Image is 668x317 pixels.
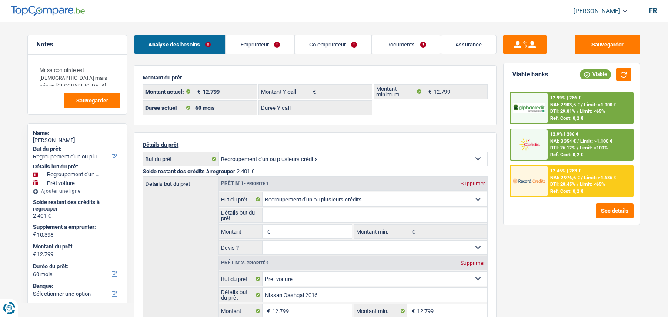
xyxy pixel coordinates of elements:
[577,109,578,114] span: /
[580,69,611,79] div: Viable
[550,168,581,174] div: 12.45% | 283 €
[374,85,424,99] label: Montant minimum
[37,41,118,48] h5: Notes
[33,199,121,212] div: Solde restant des crédits à regrouper
[143,142,488,148] p: Détails du prêt
[64,93,120,108] button: Sauvegarder
[550,109,575,114] span: DTI: 29.01%
[143,101,193,115] label: Durée actuel
[219,192,263,206] label: But du prêt
[550,152,583,158] div: Ref. Cost: 0,2 €
[33,212,121,219] div: 2.401 €
[550,139,576,144] span: NAI: 3 354 €
[458,261,487,266] div: Supprimer
[143,177,218,187] label: Détails but du prêt
[11,6,85,16] img: TopCompare Logo
[263,225,272,238] span: €
[407,225,417,238] span: €
[550,182,575,187] span: DTI: 28.45%
[580,182,605,187] span: Limit: <65%
[577,182,578,187] span: /
[33,145,120,152] label: But du prêt:
[567,4,628,18] a: [PERSON_NAME]
[581,102,583,108] span: /
[33,130,121,137] div: Name:
[143,85,193,99] label: Montant actuel:
[441,35,496,54] a: Assurance
[550,95,581,101] div: 12.99% | 286 €
[193,85,203,99] span: €
[577,145,578,151] span: /
[372,35,441,54] a: Documents
[33,224,120,231] label: Supplément à emprunter:
[33,283,120,290] label: Banque:
[33,303,120,310] label: Taux d'intérêt:
[458,181,487,186] div: Supprimer
[512,71,548,78] div: Viable banks
[33,231,36,238] span: €
[550,102,580,108] span: NAI: 2 903,5 €
[259,101,309,115] label: Durée Y call
[577,139,579,144] span: /
[550,188,583,194] div: Ref. Cost: 0,2 €
[513,103,545,113] img: AlphaCredit
[33,188,121,194] div: Ajouter une ligne
[76,98,108,103] span: Sauvegarder
[550,175,580,181] span: NAI: 2 976,6 €
[581,175,583,181] span: /
[33,263,120,270] label: Durée du prêt:
[424,85,434,99] span: €
[580,145,608,151] span: Limit: <100%
[143,168,235,175] span: Solde restant des crédits à regrouper
[574,7,620,15] span: [PERSON_NAME]
[596,203,634,218] button: See details
[513,173,545,189] img: Record Credits
[259,85,309,99] label: Montant Y call
[219,241,263,254] label: Devis ?
[33,243,120,250] label: Montant du prêt:
[244,261,269,265] span: - Priorité 2
[308,85,318,99] span: €
[219,260,271,266] div: Prêt n°2
[219,208,263,222] label: Détails but du prêt
[580,109,605,114] span: Limit: <65%
[33,163,121,170] div: Détails but du prêt
[134,35,225,54] a: Analyse des besoins
[33,137,121,144] div: [PERSON_NAME]
[649,7,657,15] div: fr
[143,74,488,81] p: Montant du prêt
[550,116,583,121] div: Ref. Cost: 0,2 €
[354,225,407,238] label: Montant min.
[33,251,36,258] span: €
[295,35,371,54] a: Co-emprunteur
[550,132,578,137] div: 12.9% | 286 €
[580,139,612,144] span: Limit: >1.100 €
[584,175,616,181] span: Limit: >1.686 €
[584,102,616,108] span: Limit: >1.000 €
[219,272,263,286] label: But du prêt
[575,35,640,54] button: Sauvegarder
[219,181,271,186] div: Prêt n°1
[513,136,545,152] img: Cofidis
[550,145,575,151] span: DTI: 26.12%
[244,181,269,186] span: - Priorité 1
[219,288,263,302] label: Détails but du prêt
[237,168,254,175] span: 2.401 €
[219,225,263,238] label: Montant
[226,35,294,54] a: Emprunteur
[143,152,219,166] label: But du prêt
